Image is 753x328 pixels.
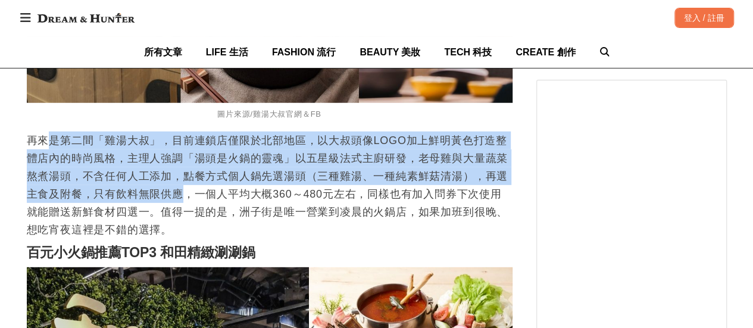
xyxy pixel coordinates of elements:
p: 再來是第二間「雞湯大叔」，目前連鎖店僅限於北部地區，以大叔頭像LOGO加上鮮明黃色打造整體店內的時尚風格，主理人強調「湯頭是火鍋的靈魂」以五星級法式主廚研發，老母雞與大量蔬菜熬煮湯頭，不含任何人... [27,132,513,239]
span: FASHION 流行 [272,47,336,57]
span: 圖片來源/雞湯大叔官網＆FB [217,110,321,118]
span: TECH 科技 [444,47,492,57]
a: BEAUTY 美妝 [360,36,420,68]
a: LIFE 生活 [206,36,248,68]
span: 所有文章 [144,47,182,57]
span: BEAUTY 美妝 [360,47,420,57]
a: FASHION 流行 [272,36,336,68]
div: 登入 / 註冊 [674,8,734,28]
h2: ‌‌百元小火鍋推薦TOP3 和田精緻涮涮鍋 [27,245,513,261]
span: CREATE 創作 [515,47,576,57]
img: Dream & Hunter [32,7,140,29]
span: LIFE 生活 [206,47,248,57]
a: 所有文章 [144,36,182,68]
a: TECH 科技 [444,36,492,68]
a: CREATE 創作 [515,36,576,68]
